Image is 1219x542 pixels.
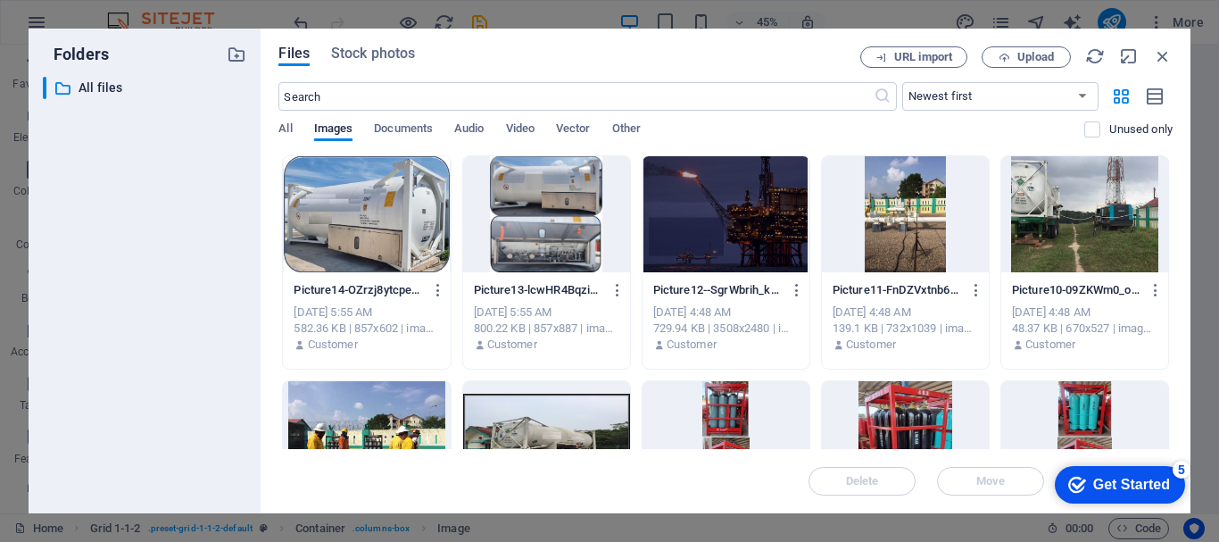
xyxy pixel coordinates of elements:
[1012,282,1141,298] p: Picture10-09ZKWm0_oxqL2UbkpBh7tQ.jpg
[653,304,799,321] div: [DATE] 4:48 AM
[1017,52,1054,63] span: Upload
[294,282,423,298] p: Picture14-OZrzj8ytcpe7WFNzR5UrDg.png
[294,304,439,321] div: [DATE] 5:55 AM
[1025,337,1075,353] p: Customer
[612,118,641,143] span: Other
[53,20,129,36] div: Get Started
[556,118,591,143] span: Vector
[487,337,537,353] p: Customer
[474,321,619,337] div: 800.22 KB | 857x887 | image/png
[294,321,439,337] div: 582.36 KB | 857x602 | image/png
[79,78,214,98] p: All files
[833,321,978,337] div: 139.1 KB | 732x1039 | image/jpeg
[667,337,717,353] p: Customer
[278,118,292,143] span: All
[374,118,433,143] span: Documents
[314,118,353,143] span: Images
[474,282,603,298] p: Picture13-lcwHR4Bqzi8ggHIcHkwjKA.png
[331,43,415,64] span: Stock photos
[1109,121,1173,138] p: Displays only files that are not in use on the website. Files added during this session can still...
[653,321,799,337] div: 729.94 KB | 3508x2480 | image/jpeg
[894,52,952,63] span: URL import
[1153,46,1173,66] i: Close
[278,82,873,111] input: Search
[474,304,619,321] div: [DATE] 5:55 AM
[653,282,783,298] p: Picture12--SgrWbrih_k7mtn1boNtig.jpg
[227,45,246,64] i: Create new folder
[1119,46,1139,66] i: Minimize
[278,43,310,64] span: Files
[1012,304,1157,321] div: [DATE] 4:48 AM
[43,43,109,66] p: Folders
[308,337,358,353] p: Customer
[860,46,967,68] button: URL import
[1085,46,1105,66] i: Reload
[14,9,145,46] div: Get Started 5 items remaining, 0% complete
[506,118,535,143] span: Video
[846,337,896,353] p: Customer
[833,304,978,321] div: [DATE] 4:48 AM
[132,4,150,21] div: 5
[1012,321,1157,337] div: 48.37 KB | 670x527 | image/jpeg
[454,118,484,143] span: Audio
[43,77,46,99] div: ​
[833,282,962,298] p: Picture11-FnDZVxtnb6hqvs1Qm7xyoQ.jpg
[982,46,1071,68] button: Upload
